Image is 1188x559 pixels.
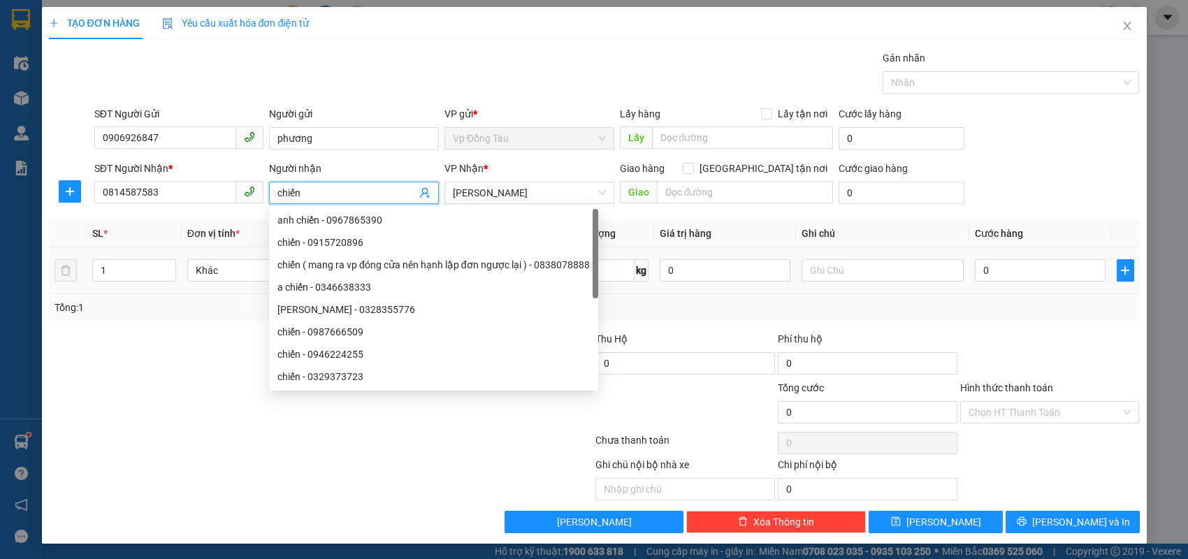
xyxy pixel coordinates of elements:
span: phone [244,131,255,143]
span: Cước hàng [975,228,1023,239]
input: Dọc đường [652,126,833,149]
button: printer[PERSON_NAME] và In [1006,511,1140,533]
span: Thu Hộ [595,333,628,344]
div: chiến ( mang ra vp đóng cửa nên hạnh lập đơn ngược lại ) - 0838078888 [277,257,590,273]
img: logo [5,50,8,121]
th: Ghi chú [796,220,969,247]
span: close [1122,20,1133,31]
div: chiến - 0329373723 [277,369,590,384]
span: Lý Nhân [453,182,606,203]
span: Vp Đồng Tàu [453,128,606,149]
span: SL [92,228,103,239]
span: Chuyển phát nhanh: [GEOGRAPHIC_DATA] - [GEOGRAPHIC_DATA] [9,60,130,110]
span: user-add [419,187,430,198]
span: plus [59,186,80,197]
span: save [891,516,901,528]
div: chiến - 0946224255 [269,343,598,365]
label: Hình thức thanh toán [960,382,1053,393]
label: Gán nhãn [883,52,925,64]
span: [PERSON_NAME] [906,514,981,530]
div: anh chiến - 0967865390 [277,212,590,228]
span: Xóa Thông tin [753,514,814,530]
span: Giao hàng [620,163,665,174]
span: kg [635,259,649,282]
div: VP gửi [444,106,614,122]
div: chiến - 0946224255 [277,347,590,362]
div: chiến - 0987666509 [269,321,598,343]
div: Người gửi [269,106,439,122]
button: plus [59,180,81,203]
span: [GEOGRAPHIC_DATA] tận nơi [694,161,833,176]
div: SĐT Người Gửi [94,106,264,122]
span: Giá trị hàng [660,228,711,239]
div: chiến - 0915720896 [269,231,598,254]
span: Yêu cầu xuất hóa đơn điện tử [162,17,310,29]
input: Cước giao hàng [839,182,964,204]
input: Ghi Chú [802,259,964,282]
button: save[PERSON_NAME] [869,511,1003,533]
span: DT1309250344 [131,94,215,108]
span: plus [1117,265,1133,276]
button: deleteXóa Thông tin [686,511,866,533]
div: chiến - 0329373723 [269,365,598,388]
div: a chiến - 0346638333 [277,279,590,295]
img: icon [162,18,173,29]
span: Đơn vị tính [187,228,240,239]
button: Close [1108,7,1147,46]
span: phone [244,186,255,197]
button: [PERSON_NAME] [505,511,684,533]
div: anh chiến - 0967865390 [269,209,598,231]
div: Chưa thanh toán [594,433,776,457]
span: plus [49,18,59,28]
div: a chiến - 0346638333 [269,276,598,298]
button: delete [55,259,77,282]
span: [PERSON_NAME] [557,514,632,530]
div: Phí thu hộ [778,331,957,352]
span: TẠO ĐƠN HÀNG [49,17,140,29]
span: [PERSON_NAME] và In [1032,514,1130,530]
div: chiến ( mang ra vp đóng cửa nên hạnh lập đơn ngược lại ) - 0838078888 [269,254,598,276]
div: Ghi chú nội bộ nhà xe [595,457,775,478]
span: Tổng cước [778,382,824,393]
span: Lấy [620,126,652,149]
span: Giao [620,181,657,203]
span: VP Nhận [444,163,484,174]
input: Nhập ghi chú [595,478,775,500]
label: Cước lấy hàng [839,108,901,119]
label: Cước giao hàng [839,163,908,174]
div: Người nhận [269,161,439,176]
div: chiến - 0987666509 [277,324,590,340]
span: delete [738,516,748,528]
div: [PERSON_NAME] - 0328355776 [277,302,590,317]
span: Khác [196,260,341,281]
div: Tổng: 1 [55,300,459,315]
strong: CÔNG TY TNHH DỊCH VỤ DU LỊCH THỜI ĐẠI [13,11,126,57]
input: Dọc đường [657,181,833,203]
span: Lấy tận nơi [772,106,833,122]
div: SĐT Người Nhận [94,161,264,176]
div: Vũ Mạnh Chiến - 0328355776 [269,298,598,321]
input: Cước lấy hàng [839,127,964,150]
input: 0 [660,259,790,282]
span: Lấy hàng [620,108,660,119]
button: plus [1117,259,1134,282]
div: Chi phí nội bộ [778,457,957,478]
div: chiến - 0915720896 [277,235,590,250]
span: printer [1017,516,1027,528]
